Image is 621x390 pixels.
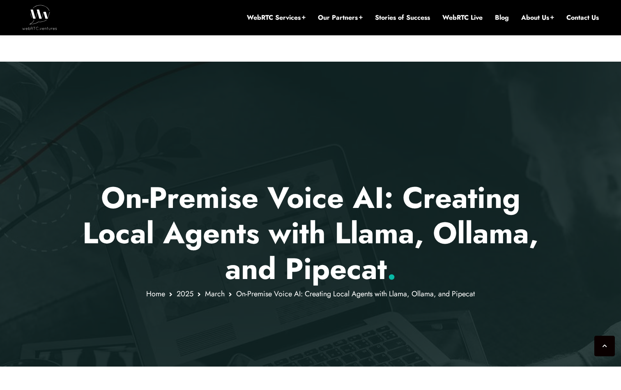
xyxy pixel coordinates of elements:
a: Contact Us [566,13,599,22]
a: Home [146,288,165,299]
a: 2025 [177,288,193,299]
a: Our Partners [318,13,363,22]
a: WebRTC Live [442,13,483,22]
a: Blog [495,13,509,22]
a: March [205,288,225,299]
span: . [387,247,396,290]
h1: On-Premise Voice AI: Creating Local Agents with Llama, Ollama, and Pipecat [70,180,551,286]
a: WebRTC Services [247,13,306,22]
a: About Us [521,13,554,22]
a: Stories of Success [375,13,430,22]
img: WebRTC.ventures [22,5,57,30]
span: On-Premise Voice AI: Creating Local Agents with Llama, Ollama, and Pipecat [236,288,475,299]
